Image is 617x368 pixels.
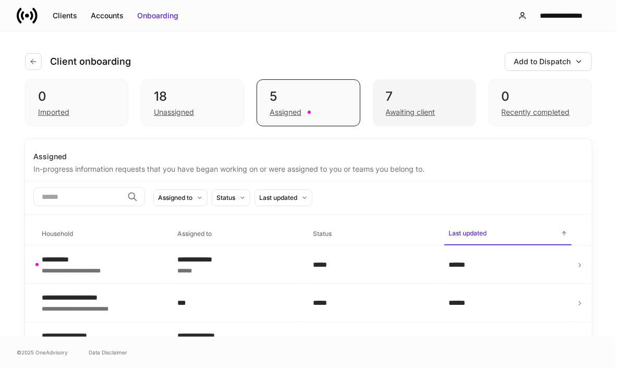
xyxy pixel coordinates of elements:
div: Assigned to [158,193,192,203]
button: Status [212,189,250,206]
div: Assigned [270,107,301,117]
div: 0 [502,88,579,105]
span: Household [38,223,165,245]
div: 5Assigned [257,79,360,126]
h6: Status [313,229,332,239]
span: Status [309,223,436,245]
h6: Household [42,229,73,239]
div: Assigned [33,151,584,162]
div: In-progress information requests that you have began working on or were assigned to you or teams ... [33,162,584,174]
div: 18 [154,88,231,105]
div: Awaiting client [386,107,435,117]
div: 7 [386,88,463,105]
span: Assigned to [173,223,300,245]
button: Onboarding [130,7,185,24]
div: Imported [38,107,69,117]
div: 5 [270,88,347,105]
button: Last updated [255,189,312,206]
div: 0Recently completed [489,79,592,126]
button: Clients [46,7,84,24]
h6: Last updated [449,228,487,238]
div: Unassigned [154,107,194,117]
a: Data Disclaimer [89,348,127,357]
h4: Client onboarding [50,55,131,68]
div: Last updated [259,193,297,203]
div: 0Imported [25,79,128,126]
div: 7Awaiting client [373,79,476,126]
span: Last updated [444,223,572,245]
button: Add to Dispatch [505,52,592,71]
h6: Assigned to [177,229,212,239]
span: © 2025 OneAdvisory [17,348,68,357]
button: Assigned to [153,189,208,206]
button: Accounts [84,7,130,24]
div: Recently completed [502,107,570,117]
div: Clients [53,10,77,21]
div: Add to Dispatch [514,56,571,67]
div: Status [216,193,235,203]
div: Onboarding [137,10,178,21]
div: Accounts [91,10,124,21]
div: 0 [38,88,115,105]
div: 18Unassigned [141,79,244,126]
